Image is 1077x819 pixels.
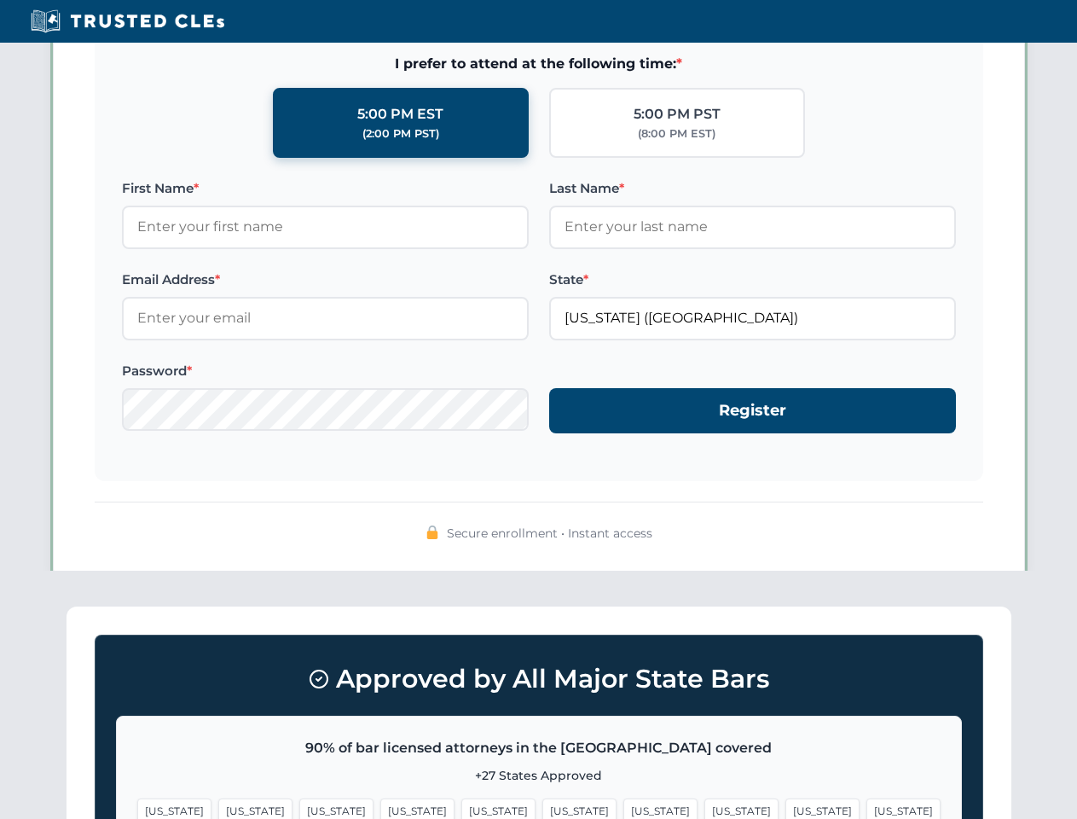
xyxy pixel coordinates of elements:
[549,178,956,199] label: Last Name
[549,297,956,340] input: Florida (FL)
[137,737,941,759] p: 90% of bar licensed attorneys in the [GEOGRAPHIC_DATA] covered
[137,766,941,785] p: +27 States Approved
[362,125,439,142] div: (2:00 PM PST)
[122,270,529,290] label: Email Address
[357,103,443,125] div: 5:00 PM EST
[122,206,529,248] input: Enter your first name
[549,388,956,433] button: Register
[122,178,529,199] label: First Name
[26,9,229,34] img: Trusted CLEs
[638,125,715,142] div: (8:00 PM EST)
[116,656,962,702] h3: Approved by All Major State Bars
[549,206,956,248] input: Enter your last name
[634,103,721,125] div: 5:00 PM PST
[122,361,529,381] label: Password
[122,297,529,340] input: Enter your email
[426,526,439,539] img: 🔒
[549,270,956,290] label: State
[122,53,956,75] span: I prefer to attend at the following time:
[447,524,652,543] span: Secure enrollment • Instant access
